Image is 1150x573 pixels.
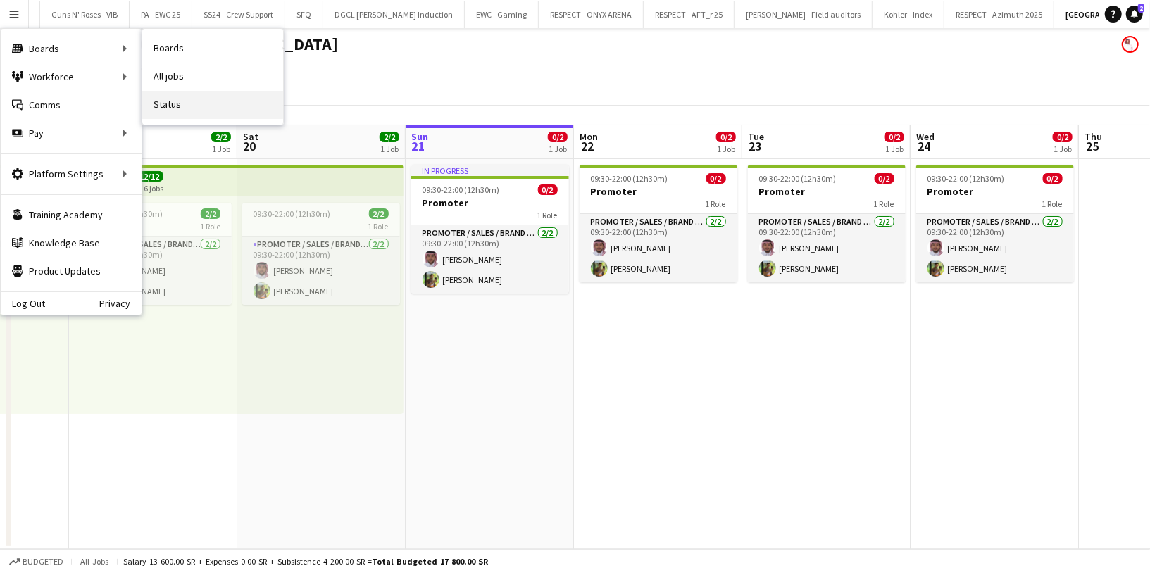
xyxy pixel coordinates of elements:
[1122,36,1139,53] app-user-avatar: Yousef Alotaibi
[548,132,568,142] span: 0/2
[380,144,399,154] div: 1 Job
[539,1,644,28] button: RESPECT - ONYX ARENA
[23,557,63,567] span: Budgeted
[759,173,837,184] span: 09:30-22:00 (12h30m)
[885,144,904,154] div: 1 Job
[409,138,428,154] span: 21
[243,130,258,143] span: Sat
[1,63,142,91] div: Workforce
[1,229,142,257] a: Knowledge Base
[7,554,65,569] button: Budgeted
[411,130,428,143] span: Sun
[212,144,230,154] div: 1 Job
[748,165,906,282] app-job-card: 09:30-22:00 (12h30m)0/2Promoter1 RolePromoter / Sales / Brand Ambassador2/209:30-22:00 (12h30m)[P...
[369,208,389,219] span: 2/2
[717,144,735,154] div: 1 Job
[411,165,569,294] app-job-card: In progress09:30-22:00 (12h30m)0/2Promoter1 RolePromoter / Sales / Brand Ambassador2/209:30-22:00...
[873,1,944,28] button: Kohler - Index
[706,199,726,209] span: 1 Role
[40,1,130,28] button: Guns N' Roses - VIB
[123,556,488,567] div: Salary 13 600.00 SR + Expenses 0.00 SR + Subsistence 4 200.00 SR =
[242,237,400,305] app-card-role: Promoter / Sales / Brand Ambassador2/209:30-22:00 (12h30m)[PERSON_NAME][PERSON_NAME]
[1,34,142,63] div: Boards
[192,1,285,28] button: SS24 - Crew Support
[875,173,894,184] span: 0/2
[914,138,935,154] span: 24
[1054,144,1072,154] div: 1 Job
[916,214,1074,282] app-card-role: Promoter / Sales / Brand Ambassador2/209:30-22:00 (12h30m)[PERSON_NAME][PERSON_NAME]
[1138,4,1144,13] span: 2
[1,201,142,229] a: Training Academy
[77,556,111,567] span: All jobs
[874,199,894,209] span: 1 Role
[580,165,737,282] app-job-card: 09:30-22:00 (12h30m)0/2Promoter1 RolePromoter / Sales / Brand Ambassador2/209:30-22:00 (12h30m)[P...
[577,138,598,154] span: 22
[916,130,935,143] span: Wed
[746,138,764,154] span: 23
[423,184,500,195] span: 09:30-22:00 (12h30m)
[885,132,904,142] span: 0/2
[144,182,163,194] div: 6 jobs
[916,185,1074,198] h3: Promoter
[74,237,232,305] app-card-role: Promoter / Sales / Brand Ambassador2/209:30-22:00 (12h30m)[PERSON_NAME][PERSON_NAME]
[580,130,598,143] span: Mon
[748,130,764,143] span: Tue
[411,225,569,294] app-card-role: Promoter / Sales / Brand Ambassador2/209:30-22:00 (12h30m)[PERSON_NAME][PERSON_NAME]
[944,1,1054,28] button: RESPECT - Azimuth 2025
[1,257,142,285] a: Product Updates
[748,185,906,198] h3: Promoter
[549,144,567,154] div: 1 Job
[1082,138,1102,154] span: 25
[372,556,488,567] span: Total Budgeted 17 800.00 SR
[99,298,142,309] a: Privacy
[200,221,220,232] span: 1 Role
[380,132,399,142] span: 2/2
[142,34,283,63] a: Boards
[1,298,45,309] a: Log Out
[580,214,737,282] app-card-role: Promoter / Sales / Brand Ambassador2/209:30-22:00 (12h30m)[PERSON_NAME][PERSON_NAME]
[591,173,668,184] span: 09:30-22:00 (12h30m)
[142,63,283,91] a: All jobs
[537,210,558,220] span: 1 Role
[465,1,539,28] button: EWC - Gaming
[242,203,400,305] app-job-card: 09:30-22:00 (12h30m)2/21 RolePromoter / Sales / Brand Ambassador2/209:30-22:00 (12h30m)[PERSON_NA...
[1085,130,1102,143] span: Thu
[580,185,737,198] h3: Promoter
[1,119,142,147] div: Pay
[916,165,1074,282] app-job-card: 09:30-22:00 (12h30m)0/2Promoter1 RolePromoter / Sales / Brand Ambassador2/209:30-22:00 (12h30m)[P...
[748,214,906,282] app-card-role: Promoter / Sales / Brand Ambassador2/209:30-22:00 (12h30m)[PERSON_NAME][PERSON_NAME]
[1,91,142,119] a: Comms
[1042,199,1063,209] span: 1 Role
[411,196,569,209] h3: Promoter
[135,171,163,182] span: 12/12
[538,184,558,195] span: 0/2
[211,132,231,142] span: 2/2
[1043,173,1063,184] span: 0/2
[368,221,389,232] span: 1 Role
[254,208,331,219] span: 09:30-22:00 (12h30m)
[323,1,465,28] button: DGCL [PERSON_NAME] Induction
[735,1,873,28] button: [PERSON_NAME] - Field auditors
[411,165,569,176] div: In progress
[927,173,1005,184] span: 09:30-22:00 (12h30m)
[1053,132,1073,142] span: 0/2
[241,138,258,154] span: 20
[142,91,283,119] a: Status
[644,1,735,28] button: RESPECT - AFT_r 25
[706,173,726,184] span: 0/2
[201,208,220,219] span: 2/2
[1,160,142,188] div: Platform Settings
[1126,6,1143,23] a: 2
[285,1,323,28] button: SFQ
[716,132,736,142] span: 0/2
[130,1,192,28] button: PA - EWC 25
[74,203,232,305] app-job-card: 09:30-22:00 (12h30m)2/21 RolePromoter / Sales / Brand Ambassador2/209:30-22:00 (12h30m)[PERSON_NA...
